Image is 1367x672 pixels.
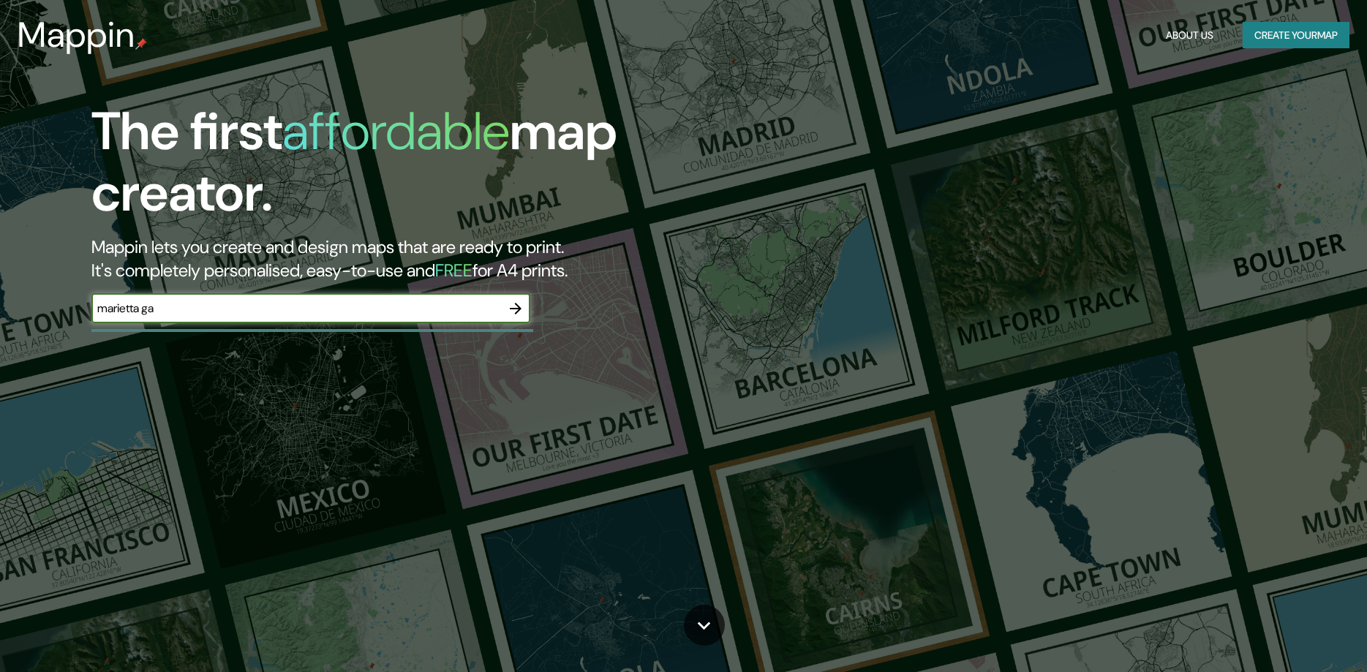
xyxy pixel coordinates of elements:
[1243,22,1349,49] button: Create yourmap
[282,97,510,165] h1: affordable
[18,15,135,56] h3: Mappin
[135,38,147,50] img: mappin-pin
[435,259,472,282] h5: FREE
[1160,22,1219,49] button: About Us
[91,300,501,317] input: Choose your favourite place
[1237,615,1351,656] iframe: Help widget launcher
[91,235,775,282] h2: Mappin lets you create and design maps that are ready to print. It's completely personalised, eas...
[91,101,775,235] h1: The first map creator.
